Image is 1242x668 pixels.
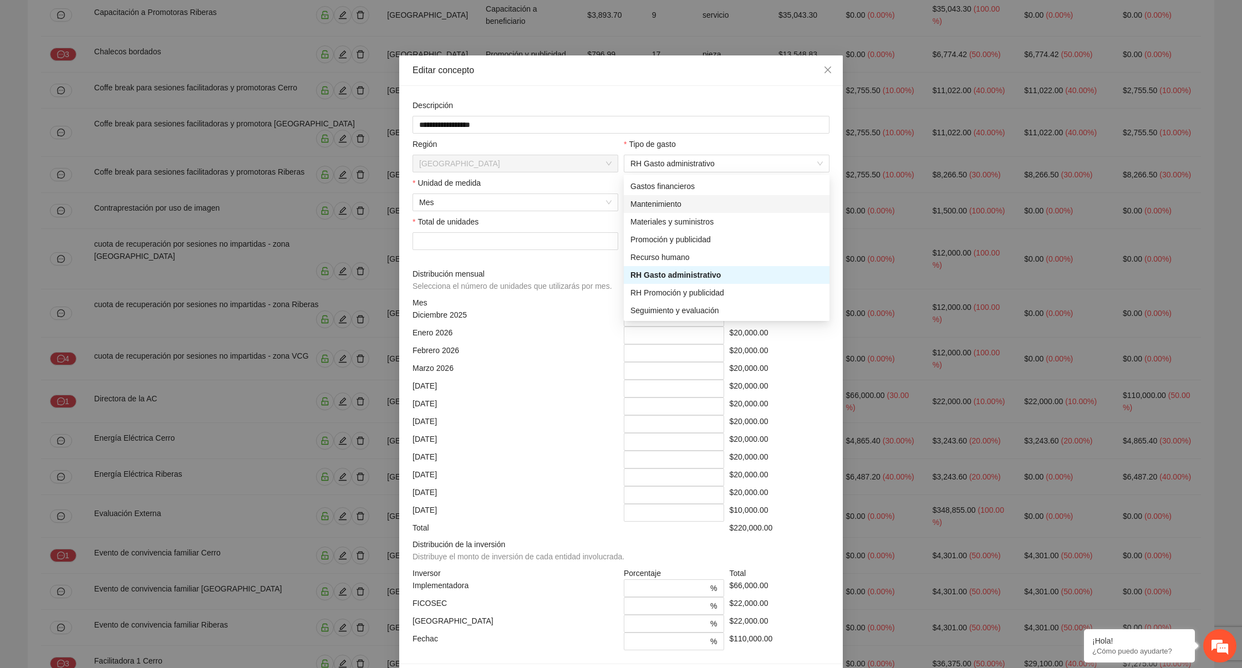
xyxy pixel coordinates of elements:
[727,327,833,344] div: $20,000.00
[6,303,211,341] textarea: Escriba su mensaje y pulse “Intro”
[64,148,153,260] span: Estamos en línea.
[419,194,612,211] span: Mes
[710,582,717,594] span: %
[813,55,843,85] button: Close
[413,64,829,77] div: Editar concepto
[727,309,833,327] div: $10,000.00
[727,297,833,309] div: Costo
[413,282,612,290] span: Selecciona el número de unidades que utilizarás por mes.
[410,597,621,615] div: FICOSEC
[410,344,621,362] div: Febrero 2026
[727,397,833,415] div: $20,000.00
[410,451,621,468] div: [DATE]
[410,579,621,597] div: Implementadora
[410,327,621,344] div: Enero 2026
[630,235,635,247] span: $
[410,362,621,380] div: Marzo 2026
[621,297,727,309] div: Unidades
[727,567,833,579] div: Total
[413,216,479,228] label: Total de unidades
[182,6,208,32] div: Minimizar ventana de chat en vivo
[413,99,453,111] label: Descripción
[624,177,677,189] label: Costo unitario
[727,380,833,397] div: $20,000.00
[727,522,833,534] div: $220,000.00
[410,415,621,433] div: [DATE]
[413,138,437,150] label: Región
[410,380,621,397] div: [DATE]
[727,344,833,362] div: $20,000.00
[727,633,833,650] div: $110,000.00
[727,468,833,486] div: $20,000.00
[727,451,833,468] div: $20,000.00
[419,155,612,172] span: Chihuahua
[410,397,621,415] div: [DATE]
[410,433,621,451] div: [DATE]
[624,138,676,150] label: Tipo de gasto
[624,216,661,228] label: Costo total
[410,309,621,327] div: Diciembre 2025
[823,65,832,74] span: close
[1092,647,1187,655] p: ¿Cómo puedo ayudarte?
[413,538,629,563] span: Distribución de la inversión
[630,196,635,208] span: $
[621,567,727,579] div: Porcentaje
[413,552,624,561] span: Distribuye el monto de inversión de cada entidad involucrada.
[727,504,833,522] div: $10,000.00
[727,362,833,380] div: $20,000.00
[410,633,621,650] div: Fechac
[410,504,621,522] div: [DATE]
[710,618,717,630] span: %
[630,155,823,172] span: RH Gasto administrativo
[410,615,621,633] div: [GEOGRAPHIC_DATA]
[727,615,833,633] div: $22,000.00
[727,579,833,597] div: $66,000.00
[410,567,621,579] div: Inversor
[410,486,621,504] div: [DATE]
[410,522,621,534] div: Total
[710,635,717,647] span: %
[410,297,621,309] div: Mes
[727,415,833,433] div: $20,000.00
[413,177,481,189] label: Unidad de medida
[727,486,833,504] div: $20,000.00
[727,433,833,451] div: $20,000.00
[413,268,616,292] span: Distribución mensual
[410,468,621,486] div: [DATE]
[710,600,717,612] span: %
[58,57,186,71] div: Chatee con nosotros ahora
[727,597,833,615] div: $22,000.00
[1092,636,1187,645] div: ¡Hola!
